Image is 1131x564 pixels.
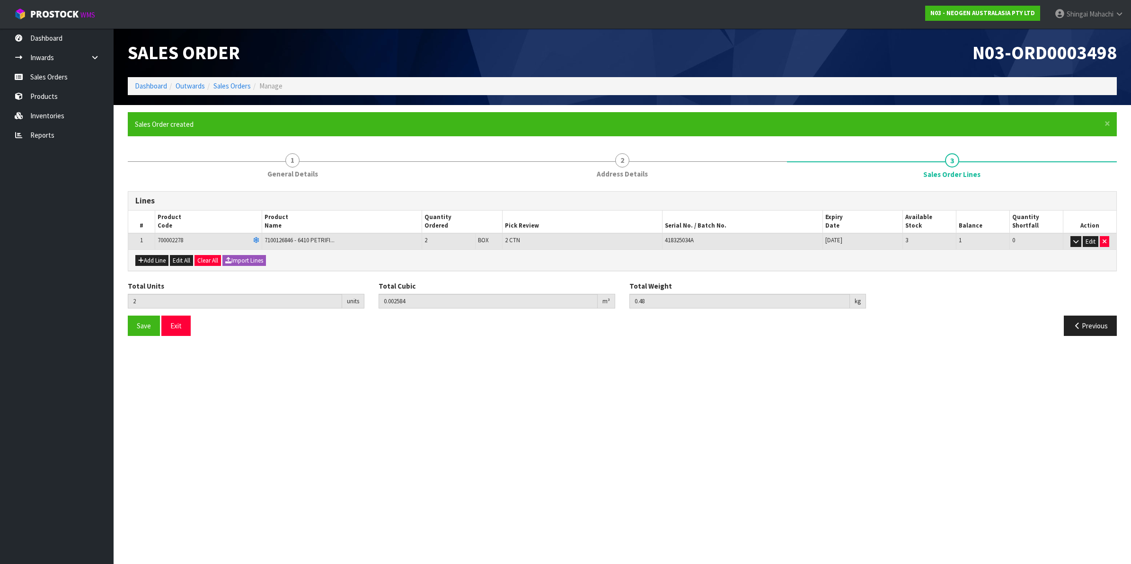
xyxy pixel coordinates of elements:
[135,120,194,129] span: Sales Order created
[956,211,1009,233] th: Balance
[253,238,259,244] i: Frozen Goods
[140,236,143,244] span: 1
[379,281,415,291] label: Total Cubic
[615,153,629,167] span: 2
[822,211,902,233] th: Expiry Date
[262,211,422,233] th: Product Name
[1064,316,1117,336] button: Previous
[194,255,221,266] button: Clear All
[265,236,335,244] span: 7100126846 - 6410 PETRIFI...
[135,81,167,90] a: Dashboard
[945,153,959,167] span: 3
[128,41,240,64] span: Sales Order
[424,236,427,244] span: 2
[128,184,1117,344] span: Sales Order Lines
[128,294,342,308] input: Total Units
[629,294,850,308] input: Total Weight
[379,294,598,308] input: Total Cubic
[665,236,694,244] span: 418325034A
[903,211,956,233] th: Available Stock
[972,41,1117,64] span: N03-ORD0003498
[959,236,962,244] span: 1
[158,236,183,244] span: 700002278
[176,81,205,90] a: Outwards
[1012,236,1015,244] span: 0
[137,321,151,330] span: Save
[259,81,283,90] span: Manage
[1083,236,1098,247] button: Edit
[923,169,981,179] span: Sales Order Lines
[170,255,193,266] button: Edit All
[597,169,648,179] span: Address Details
[267,169,318,179] span: General Details
[1067,9,1088,18] span: Shingai
[14,8,26,20] img: cube-alt.png
[930,9,1035,17] strong: N03 - NEOGEN AUSTRALASIA PTY LTD
[285,153,300,167] span: 1
[213,81,251,90] a: Sales Orders
[505,236,520,244] span: 2 CTN
[502,211,663,233] th: Pick Review
[629,281,672,291] label: Total Weight
[1063,211,1116,233] th: Action
[155,211,262,233] th: Product Code
[80,10,95,19] small: WMS
[222,255,266,266] button: Import Lines
[128,316,160,336] button: Save
[478,236,489,244] span: BOX
[1089,9,1113,18] span: Mahachi
[30,8,79,20] span: ProStock
[1009,211,1063,233] th: Quantity Shortfall
[161,316,191,336] button: Exit
[128,211,155,233] th: #
[663,211,823,233] th: Serial No. / Batch No.
[1104,117,1110,130] span: ×
[135,255,168,266] button: Add Line
[905,236,908,244] span: 3
[850,294,866,309] div: kg
[825,236,842,244] span: [DATE]
[135,196,1109,205] h3: Lines
[598,294,615,309] div: m³
[342,294,364,309] div: units
[422,211,502,233] th: Quantity Ordered
[128,281,164,291] label: Total Units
